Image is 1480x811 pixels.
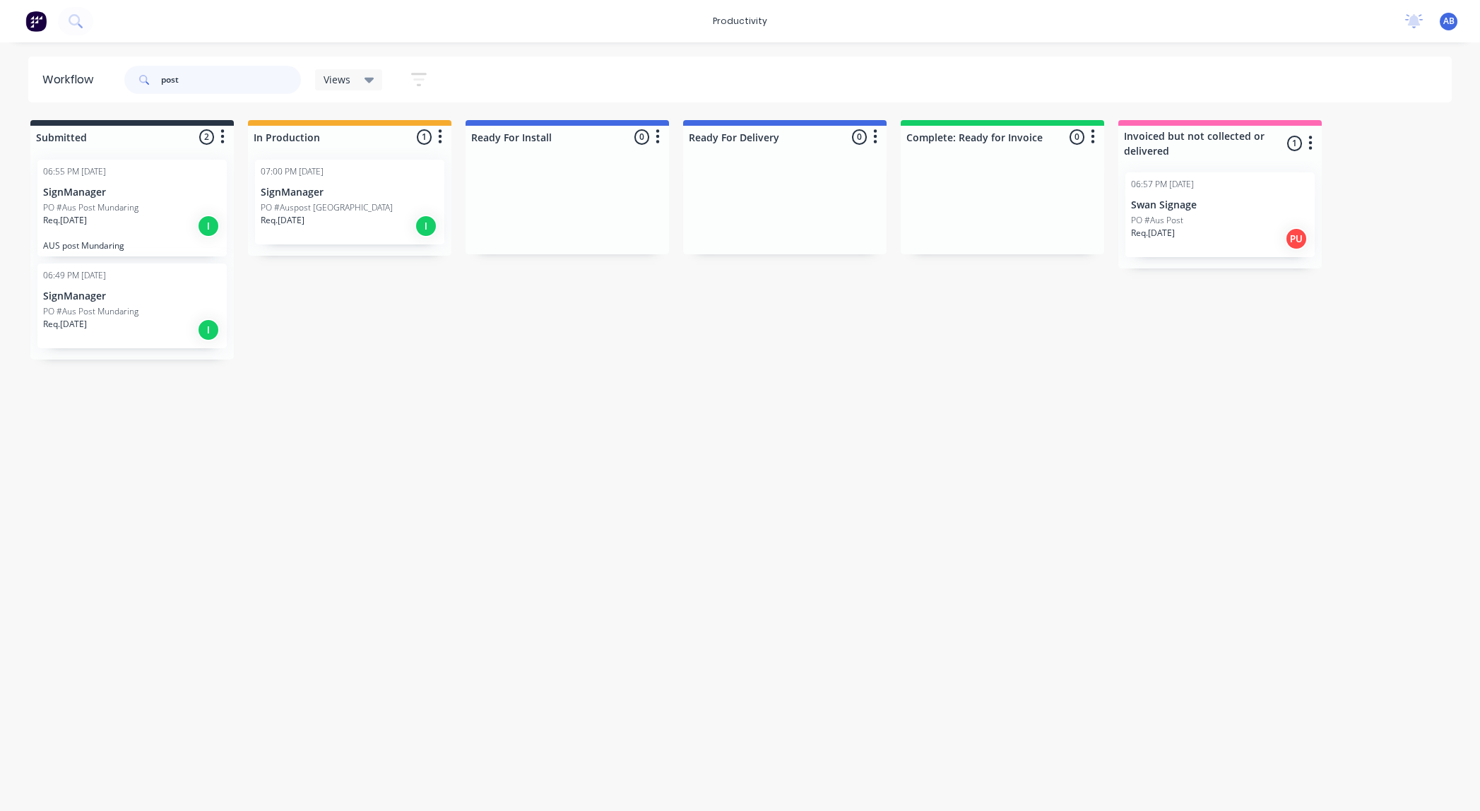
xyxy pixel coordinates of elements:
div: 07:00 PM [DATE] [261,165,324,178]
div: 06:57 PM [DATE]Swan SignagePO #Aus PostReq.[DATE]PU [1125,172,1315,257]
div: 06:55 PM [DATE]SignManagerPO #Aus Post MundaringReq.[DATE]IAUS post Mundaring [37,160,227,256]
span: AB [1443,15,1455,28]
p: Req. [DATE] [261,214,304,227]
input: Search for orders... [161,66,301,94]
p: SignManager [43,187,221,199]
p: PO #Aus Post Mundaring [43,305,138,318]
div: I [197,319,220,341]
p: PO #Auspost [GEOGRAPHIC_DATA] [261,201,393,214]
div: I [415,215,437,237]
span: Views [324,72,350,87]
div: 06:55 PM [DATE] [43,165,106,178]
div: PU [1285,227,1308,250]
p: SignManager [261,187,439,199]
div: 07:00 PM [DATE]SignManagerPO #Auspost [GEOGRAPHIC_DATA]Req.[DATE]I [255,160,444,244]
div: I [197,215,220,237]
p: PO #Aus Post [1131,214,1183,227]
div: 06:49 PM [DATE] [43,269,106,282]
p: SignManager [43,290,221,302]
p: Swan Signage [1131,199,1309,211]
div: 06:57 PM [DATE] [1131,178,1194,191]
div: productivity [706,11,774,32]
p: Req. [DATE] [43,318,87,331]
p: Req. [DATE] [1131,227,1175,239]
p: Req. [DATE] [43,214,87,227]
p: PO #Aus Post Mundaring [43,201,138,214]
img: Factory [25,11,47,32]
div: 06:49 PM [DATE]SignManagerPO #Aus Post MundaringReq.[DATE]I [37,264,227,348]
div: Workflow [42,71,100,88]
p: AUS post Mundaring [43,240,221,251]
